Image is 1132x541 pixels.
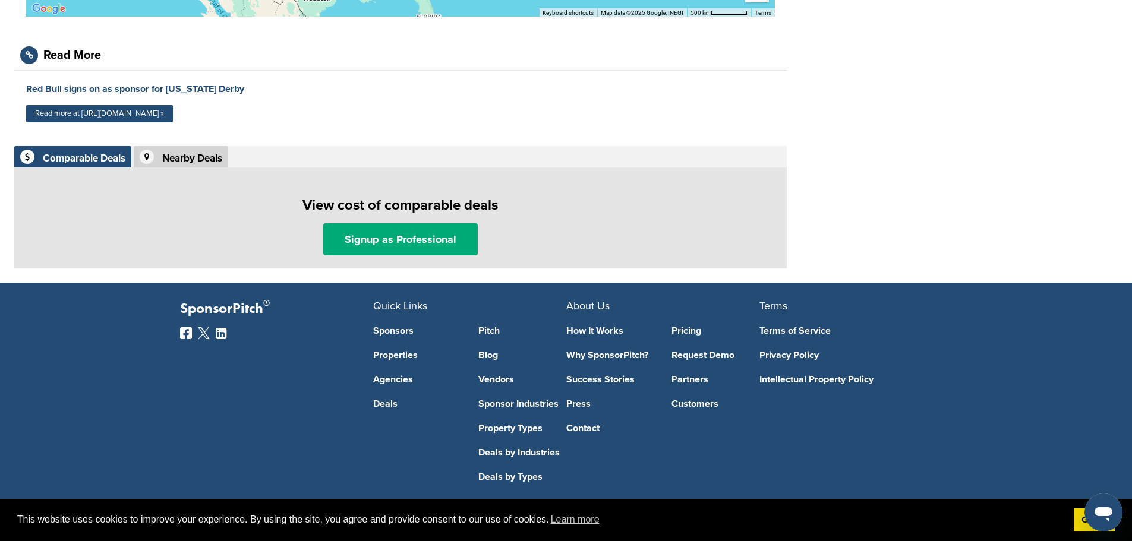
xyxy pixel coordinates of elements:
a: Property Types [478,423,566,433]
a: dismiss cookie message [1074,508,1115,532]
a: Partners [671,375,759,384]
a: Deals by Types [478,472,566,482]
a: Privacy Policy [759,350,935,360]
a: Press [566,399,654,409]
img: Google [29,1,68,17]
a: learn more about cookies [549,511,601,529]
a: Blog [478,350,566,360]
a: Read more at [URL][DOMAIN_NAME] » [26,105,173,122]
a: Sponsors [373,326,461,336]
a: Agencies [373,375,461,384]
button: Keyboard shortcuts [543,9,594,17]
a: Signup as Professional [323,223,478,255]
a: Terms of Service [759,326,935,336]
h1: View cost of comparable deals [20,195,781,216]
span: This website uses cookies to improve your experience. By using the site, you agree and provide co... [17,511,1064,529]
a: Vendors [478,375,566,384]
a: Request Demo [671,350,759,360]
a: Properties [373,350,461,360]
p: SponsorPitch [180,300,373,318]
span: Map data ©2025 Google, INEGI [601,10,683,16]
a: Pitch [478,326,566,336]
span: About Us [566,299,610,312]
button: Map Scale: 500 km per 58 pixels [687,8,751,17]
span: Terms [759,299,787,312]
a: Deals [373,399,461,409]
div: Comparable Deals [43,153,125,163]
a: Contact [566,423,654,433]
a: Success Stories [566,375,654,384]
img: Facebook [180,327,192,339]
a: Why SponsorPitch? [566,350,654,360]
a: How It Works [566,326,654,336]
span: ® [263,296,270,311]
a: Customers [671,399,759,409]
div: Read More [43,49,101,61]
a: Red Bull signs on as sponsor for [US_STATE] Derby [26,83,244,95]
span: Quick Links [373,299,427,312]
a: Pricing [671,326,759,336]
a: Sponsor Industries [478,399,566,409]
iframe: Button to launch messaging window [1084,493,1122,531]
a: Intellectual Property Policy [759,375,935,384]
span: 500 km [690,10,711,16]
a: Open this area in Google Maps (opens a new window) [29,1,68,17]
img: Twitter [198,327,210,339]
div: Nearby Deals [162,153,222,163]
a: Deals by Industries [478,448,566,457]
a: Terms (opens in new tab) [755,10,771,16]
